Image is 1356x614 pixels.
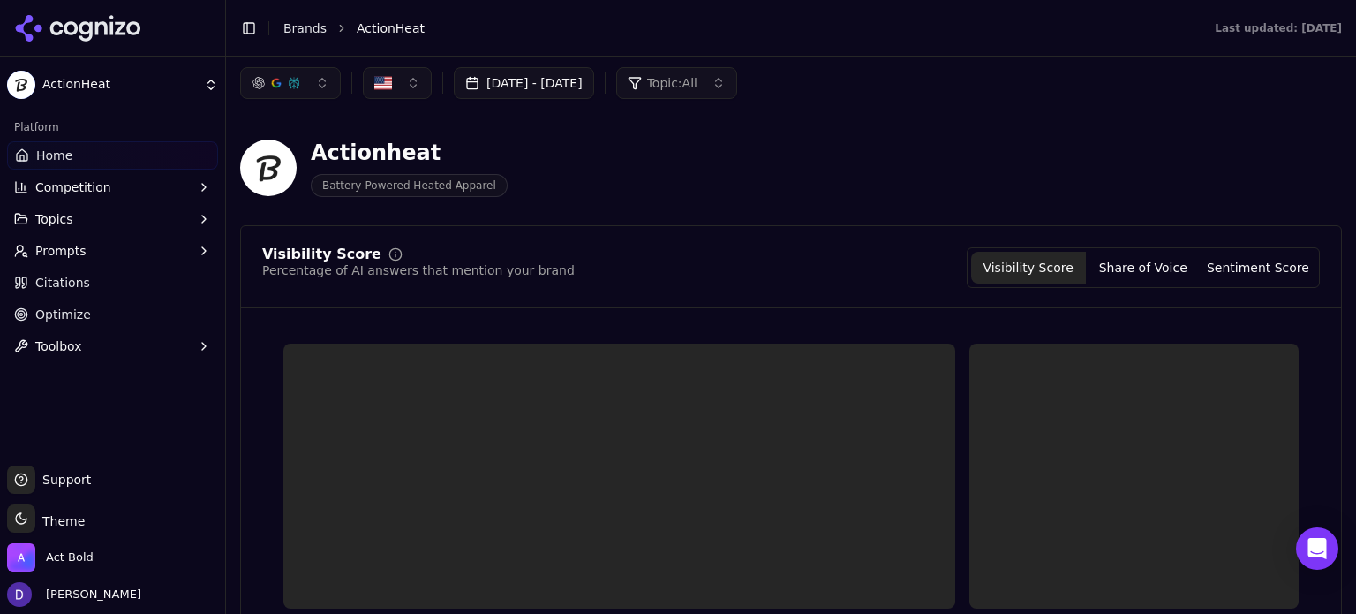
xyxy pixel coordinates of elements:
[7,141,218,170] a: Home
[7,332,218,360] button: Toolbox
[283,21,327,35] a: Brands
[35,471,91,489] span: Support
[35,337,82,355] span: Toolbox
[36,147,72,164] span: Home
[262,262,575,279] div: Percentage of AI answers that mention your brand
[35,210,73,228] span: Topics
[42,77,197,93] span: ActionHeat
[262,247,381,262] div: Visibility Score
[971,252,1086,284] button: Visibility Score
[374,74,392,92] img: United States
[7,237,218,265] button: Prompts
[46,550,94,565] span: Act Bold
[35,242,87,260] span: Prompts
[1201,252,1315,284] button: Sentiment Score
[357,19,425,37] span: ActionHeat
[7,543,94,572] button: Open organization switcher
[1296,527,1338,570] div: Open Intercom Messenger
[283,19,1179,37] nav: breadcrumb
[7,71,35,99] img: ActionHeat
[7,269,218,297] a: Citations
[240,140,297,196] img: ActionHeat
[7,205,218,233] button: Topics
[7,113,218,141] div: Platform
[1086,252,1201,284] button: Share of Voice
[647,74,697,92] span: Topic: All
[39,587,141,603] span: [PERSON_NAME]
[311,139,508,167] div: Actionheat
[7,543,35,572] img: Act Bold
[35,306,91,323] span: Optimize
[454,67,594,99] button: [DATE] - [DATE]
[35,514,85,528] span: Theme
[7,582,141,607] button: Open user button
[311,174,508,197] span: Battery-Powered Heated Apparel
[35,274,90,292] span: Citations
[35,178,111,196] span: Competition
[1215,21,1342,35] div: Last updated: [DATE]
[7,173,218,201] button: Competition
[7,300,218,329] a: Optimize
[7,582,32,607] img: David White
